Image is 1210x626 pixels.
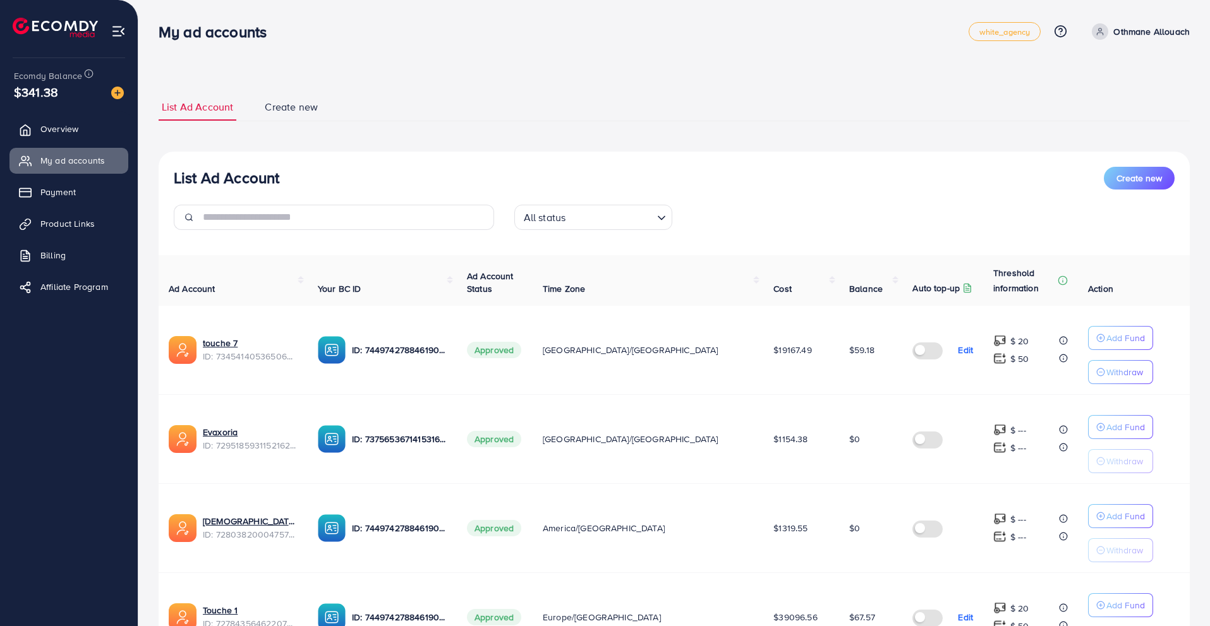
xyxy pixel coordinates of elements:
[1010,529,1026,545] p: $ ---
[40,249,66,262] span: Billing
[1088,360,1153,384] button: Withdraw
[352,521,447,536] p: ID: 7449742788461903889
[993,334,1007,347] img: top-up amount
[1088,326,1153,350] button: Add Fund
[514,205,672,230] div: Search for option
[773,522,808,534] span: $1319.55
[111,87,124,99] img: image
[203,426,298,438] a: Evaxoria
[543,344,718,356] span: [GEOGRAPHIC_DATA]/[GEOGRAPHIC_DATA]
[14,83,58,101] span: $341.38
[993,265,1055,296] p: Threshold information
[9,179,128,205] a: Payment
[9,116,128,141] a: Overview
[1088,504,1153,528] button: Add Fund
[467,609,521,625] span: Approved
[1010,440,1026,455] p: $ ---
[203,350,298,363] span: ID: 7345414053650628609
[40,186,76,198] span: Payment
[203,604,298,617] a: Touche 1
[958,610,973,625] p: Edit
[1106,598,1145,613] p: Add Fund
[352,610,447,625] p: ID: 7449742788461903889
[993,352,1007,365] img: top-up amount
[1010,334,1029,349] p: $ 20
[849,282,883,295] span: Balance
[773,344,811,356] span: $19167.49
[1088,415,1153,439] button: Add Fund
[849,433,860,445] span: $0
[1087,23,1190,40] a: Othmane Allouach
[1088,282,1113,295] span: Action
[318,425,346,453] img: ic-ba-acc.ded83a64.svg
[1116,172,1162,184] span: Create new
[111,24,126,39] img: menu
[1106,419,1145,435] p: Add Fund
[40,154,105,167] span: My ad accounts
[203,528,298,541] span: ID: 7280382000475799554
[265,100,318,114] span: Create new
[993,530,1007,543] img: top-up amount
[318,514,346,542] img: ic-ba-acc.ded83a64.svg
[773,611,817,623] span: $39096.56
[543,433,718,445] span: [GEOGRAPHIC_DATA]/[GEOGRAPHIC_DATA]
[40,280,108,293] span: Affiliate Program
[993,423,1007,436] img: top-up amount
[543,611,661,623] span: Europe/[GEOGRAPHIC_DATA]
[521,208,569,227] span: All status
[40,217,95,230] span: Product Links
[1113,24,1190,39] p: Othmane Allouach
[169,425,197,453] img: ic-ads-acc.e4c84228.svg
[1106,543,1143,558] p: Withdraw
[203,337,298,363] div: <span class='underline'>touche 7</span></br>7345414053650628609
[203,439,298,452] span: ID: 7295185931152162818
[318,282,361,295] span: Your BC ID
[849,522,860,534] span: $0
[9,148,128,173] a: My ad accounts
[1088,538,1153,562] button: Withdraw
[467,520,521,536] span: Approved
[467,342,521,358] span: Approved
[318,336,346,364] img: ic-ba-acc.ded83a64.svg
[569,206,651,227] input: Search for option
[993,512,1007,526] img: top-up amount
[467,431,521,447] span: Approved
[969,22,1041,41] a: white_agency
[1010,351,1029,366] p: $ 50
[13,18,98,37] img: logo
[169,336,197,364] img: ic-ads-acc.e4c84228.svg
[993,601,1007,615] img: top-up amount
[1106,364,1143,380] p: Withdraw
[773,433,808,445] span: $1154.38
[1104,167,1175,190] button: Create new
[352,431,447,447] p: ID: 7375653671415316497
[1106,454,1143,469] p: Withdraw
[352,342,447,358] p: ID: 7449742788461903889
[169,282,215,295] span: Ad Account
[912,280,960,296] p: Auto top-up
[159,23,277,41] h3: My ad accounts
[203,515,298,541] div: <span class='underline'>Shaitea 1</span></br>7280382000475799554
[958,342,973,358] p: Edit
[203,515,298,527] a: [DEMOGRAPHIC_DATA] 1
[543,522,665,534] span: America/[GEOGRAPHIC_DATA]
[1106,330,1145,346] p: Add Fund
[9,211,128,236] a: Product Links
[1010,601,1029,616] p: $ 20
[849,611,875,623] span: $67.57
[9,274,128,299] a: Affiliate Program
[1010,512,1026,527] p: $ ---
[203,337,298,349] a: touche 7
[773,282,792,295] span: Cost
[169,514,197,542] img: ic-ads-acc.e4c84228.svg
[40,123,78,135] span: Overview
[849,344,874,356] span: $59.18
[203,426,298,452] div: <span class='underline'>Evaxoria</span></br>7295185931152162818
[174,169,279,187] h3: List Ad Account
[1010,423,1026,438] p: $ ---
[9,243,128,268] a: Billing
[1106,509,1145,524] p: Add Fund
[14,69,82,82] span: Ecomdy Balance
[993,441,1007,454] img: top-up amount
